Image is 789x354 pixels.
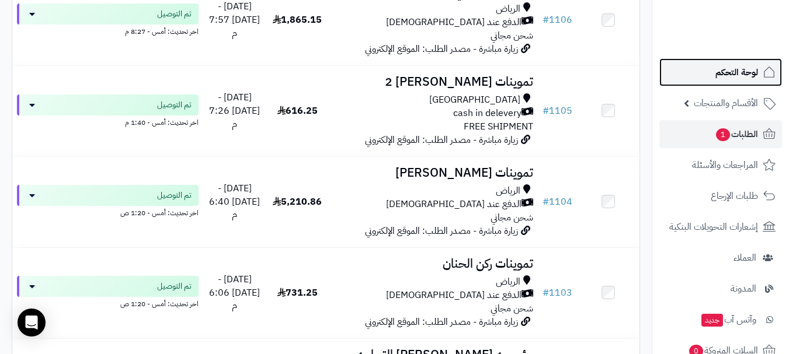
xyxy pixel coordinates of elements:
[17,115,199,128] div: اخر تحديث: أمس - 1:40 م
[209,272,260,313] span: [DATE] - [DATE] 6:06 م
[429,93,520,107] span: [GEOGRAPHIC_DATA]
[157,281,192,292] span: تم التوصيل
[659,306,782,334] a: وآتس آبجديد
[333,166,533,180] h3: تموينات [PERSON_NAME]
[543,195,572,209] a: #1104
[543,104,549,118] span: #
[365,315,518,329] span: زيارة مباشرة - مصدر الطلب: الموقع الإلكتروني
[710,29,778,54] img: logo-2.png
[365,224,518,238] span: زيارة مباشرة - مصدر الطلب: الموقع الإلكتروني
[700,311,756,328] span: وآتس آب
[694,95,758,111] span: الأقسام والمنتجات
[659,151,782,179] a: المراجعات والأسئلة
[17,24,199,37] div: اخر تحديث: أمس - 8:27 م
[17,297,199,309] div: اخر تحديث: أمس - 1:20 ص
[543,286,549,300] span: #
[711,188,758,204] span: طلبات الإرجاع
[273,13,322,27] span: 1,865.15
[491,29,533,43] span: شحن مجاني
[659,213,782,241] a: إشعارات التحويلات البنكية
[543,13,572,27] a: #1106
[365,42,518,56] span: زيارة مباشرة - مصدر الطلب: الموقع الإلكتروني
[543,195,549,209] span: #
[669,219,758,235] span: إشعارات التحويلات البنكية
[496,2,520,16] span: الرياض
[333,75,533,89] h3: تموينات [PERSON_NAME] 2
[716,128,730,141] span: 1
[715,126,758,142] span: الطلبات
[659,58,782,86] a: لوحة التحكم
[18,309,46,337] div: Open Intercom Messenger
[273,195,322,209] span: 5,210.86
[715,64,758,80] span: لوحة التحكم
[453,107,522,120] span: cash in delevery
[659,275,782,303] a: المدونة
[659,182,782,210] a: طلبات الإرجاع
[692,157,758,173] span: المراجعات والأسئلة
[701,314,723,327] span: جديد
[543,104,572,118] a: #1105
[386,198,522,211] span: الدفع عند [DEMOGRAPHIC_DATA]
[464,120,533,134] span: FREE SHIPMENT
[543,13,549,27] span: #
[731,281,756,297] span: المدونة
[157,8,192,20] span: تم التوصيل
[659,120,782,148] a: الطلبات1
[17,206,199,218] div: اخر تحديث: أمس - 1:20 ص
[277,286,318,300] span: 731.25
[333,257,533,271] h3: تموينات ركن الحنان
[491,302,533,316] span: شحن مجاني
[209,90,260,131] span: [DATE] - [DATE] 7:26 م
[734,250,756,266] span: العملاء
[496,184,520,198] span: الرياض
[659,244,782,272] a: العملاء
[386,16,522,29] span: الدفع عند [DEMOGRAPHIC_DATA]
[491,211,533,225] span: شحن مجاني
[496,275,520,289] span: الرياض
[365,133,518,147] span: زيارة مباشرة - مصدر الطلب: الموقع الإلكتروني
[209,181,260,222] span: [DATE] - [DATE] 6:40 م
[277,104,318,118] span: 616.25
[157,190,192,201] span: تم التوصيل
[543,286,572,300] a: #1103
[157,99,192,111] span: تم التوصيل
[386,289,522,302] span: الدفع عند [DEMOGRAPHIC_DATA]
